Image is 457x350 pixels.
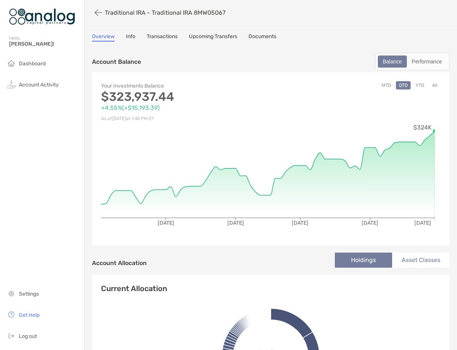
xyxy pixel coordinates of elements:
[292,220,308,226] tspan: [DATE]
[101,284,167,293] h4: Current Allocation
[19,291,39,297] span: Settings
[392,253,449,268] li: Asset Classes
[379,56,406,67] div: Balance
[7,59,16,68] img: household icon
[9,41,80,47] span: [PERSON_NAME]!
[126,33,135,42] a: Info
[101,92,271,102] p: $323,937.44
[9,3,75,30] img: Zoe Logo
[101,81,271,91] p: Your Investments Balance
[396,81,411,89] button: QTD
[101,103,271,113] p: +4.55% ( +$15,193.39 )
[408,56,446,67] div: Performance
[19,312,40,318] span: Get Help
[7,331,16,340] img: logout icon
[362,220,378,226] tspan: [DATE]
[19,82,59,88] span: Account Activity
[248,33,276,42] a: Documents
[379,81,394,89] button: MTD
[105,9,225,16] p: Traditional IRA - Traditional IRA 8MW05067
[7,289,16,298] img: settings icon
[92,57,141,66] p: Account Balance
[7,310,16,319] img: get-help icon
[19,333,37,339] span: Log out
[375,53,449,70] div: segmented control
[158,220,174,226] tspan: [DATE]
[414,220,431,226] tspan: [DATE]
[413,81,427,89] button: YTD
[189,33,237,42] a: Upcoming Transfers
[101,114,271,123] p: As of [DATE] at 1:45 PM ET
[92,259,147,267] h4: Account Allocation
[335,253,392,268] li: Holdings
[227,220,244,226] tspan: [DATE]
[413,124,432,131] tspan: $324K
[429,81,440,89] button: All
[147,33,178,42] a: Transactions
[7,80,16,89] img: activity icon
[19,60,46,67] span: Dashboard
[92,33,115,42] a: Overview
